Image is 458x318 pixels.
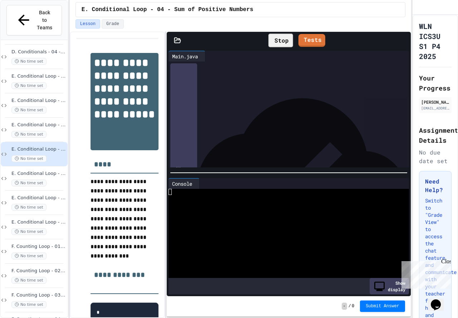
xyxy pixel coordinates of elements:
span: E. Conditional Loop - 04 - Sum of Positive Numbers [11,146,66,152]
button: Submit Answer [360,300,405,312]
span: No time set [11,82,47,89]
span: No time set [11,131,47,138]
button: Lesson [75,19,100,29]
span: No time set [11,277,47,284]
span: 0 [352,303,354,309]
div: Console [169,178,200,189]
span: E. Conditional Loop - 02 - Count down by 1 [11,98,66,104]
button: Grade [102,19,124,29]
h2: Your Progress [419,73,452,93]
span: E. Conditional Loop - 07 - PIN Code [11,219,66,225]
h2: Assignment Details [419,125,452,145]
span: Submit Answer [366,303,399,309]
span: F. Counting Loop - 02 - Counting Down By One [11,268,66,274]
span: / [349,303,351,309]
div: Console [169,180,196,187]
span: No time set [11,58,47,65]
span: E. Conditional Loop - 05 - Largest Positive [11,171,66,177]
span: No time set [11,155,47,162]
h1: WLN ICS3U S1 P4 2025 [419,21,452,61]
a: Tests [298,34,325,47]
div: Stop [268,34,293,47]
span: E. Conditional Loop - 06 - Smallest Positive [11,195,66,201]
span: No time set [11,301,47,308]
span: D. Conditionals - 04 - Max of Three Integers [11,49,66,55]
iframe: chat widget [399,258,451,289]
span: E. Conditional Loop - 03 - Count Up by 5 [11,122,66,128]
span: No time set [11,228,47,235]
div: History [170,63,197,273]
div: Main.java [169,53,201,60]
div: No due date set [419,148,452,165]
span: E. Conditional Loop - 01 - Count up by 1 [11,73,66,79]
iframe: chat widget [428,289,451,311]
span: No time set [11,204,47,211]
span: No time set [11,107,47,113]
div: [EMAIL_ADDRESS][DOMAIN_NAME] [421,106,449,111]
span: F. Counting Loop - 01 - Count Up By One [11,244,66,250]
span: E. Conditional Loop - 04 - Sum of Positive Numbers [82,5,253,14]
div: Chat with us now!Close [3,3,49,45]
div: Show display [370,278,409,294]
span: No time set [11,180,47,186]
span: No time set [11,253,47,259]
span: Back to Teams [36,9,53,31]
button: Back to Teams [6,5,62,35]
h3: Need Help? [425,177,445,194]
div: [PERSON_NAME] [421,99,449,105]
span: - [342,303,347,310]
span: F. Counting Loop - 03 - Counting Up By 4 [11,292,66,298]
div: Main.java [169,51,205,62]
